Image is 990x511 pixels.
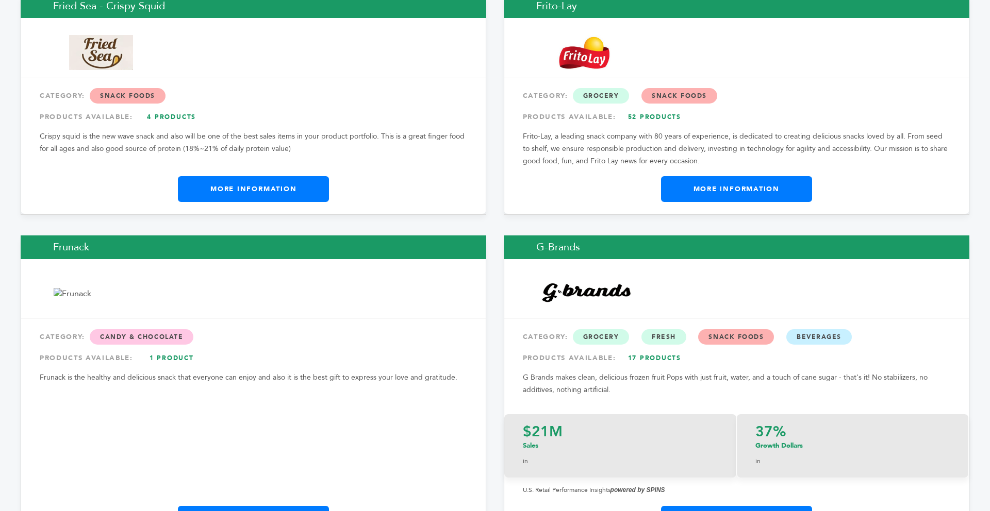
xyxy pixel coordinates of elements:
[40,108,467,126] div: PRODUCTS AVAILABLE:
[618,108,690,126] a: 52 Products
[523,328,950,346] div: CATEGORY:
[755,441,950,450] p: Growth Dollars
[178,176,329,202] a: More Information
[618,349,690,367] a: 17 Products
[573,329,630,345] span: Grocery
[54,288,91,299] img: Frunack
[641,88,717,104] span: Snack Foods
[641,329,686,345] span: Fresh
[610,486,665,493] strong: powered by SPINS
[40,130,467,155] p: Crispy squid is the new wave snack and also will be one of the best sales items in your product p...
[523,130,950,167] p: Frito-Lay, a leading snack company with 80 years of experience, is dedicated to creating deliciou...
[136,349,208,367] a: 1 Product
[786,329,852,345] span: Beverages
[523,424,718,439] p: $21M
[90,329,193,345] span: Candy & Chocolate
[573,88,630,104] span: Grocery
[537,277,632,312] img: G-Brands
[136,108,208,126] a: 4 Products
[537,35,632,70] img: Frito-Lay
[523,457,528,465] span: in
[523,441,718,450] p: Sales
[755,424,950,439] p: 37%
[40,349,467,367] div: PRODUCTS AVAILABLE:
[40,371,467,384] p: Frunack is the healthy and delicious snack that everyone can enjoy and also it is the best gift t...
[523,371,950,396] p: G Brands makes clean, delicious frozen fruit Pops with just fruit, water, and a touch of cane sug...
[755,457,761,465] span: in
[504,235,969,259] h2: G-Brands
[40,87,467,105] div: CATEGORY:
[661,176,812,202] a: More Information
[21,235,486,259] h2: Frunack
[523,484,950,496] p: U.S. Retail Performance Insights
[698,329,774,345] span: Snack Foods
[40,328,467,346] div: CATEGORY:
[523,349,950,367] div: PRODUCTS AVAILABLE:
[523,87,950,105] div: CATEGORY:
[90,88,166,104] span: Snack Foods
[54,35,149,70] img: Fried Sea - Crispy Squid
[523,108,950,126] div: PRODUCTS AVAILABLE:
